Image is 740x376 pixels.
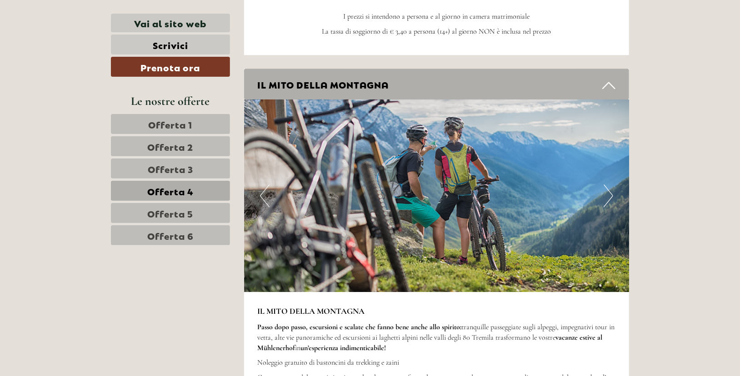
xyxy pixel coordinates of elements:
[258,322,462,331] strong: Passo dopo passo, escursioni e scalate che fanno bene anche allo spirito:
[343,12,530,21] span: I prezzi si intendono a persona e al giorno in camera matrimoniale
[14,26,121,34] div: [GEOGRAPHIC_DATA]
[301,343,386,352] strong: un’esperienza indimenticabile!
[604,184,613,207] button: Next
[111,93,230,109] div: Le nostre offerte
[147,184,194,197] span: Offerta 4
[258,333,603,352] strong: vacanze estive al Mühlenerhof
[148,207,194,219] span: Offerta 5
[305,235,358,255] button: Invia
[7,25,126,52] div: Buon giorno, come possiamo aiutarla?
[148,140,194,153] span: Offerta 2
[322,27,551,36] span: La tassa di soggiorno di € 3,40 a persona (14+) al giorno NON è inclusa nel prezzo
[147,229,194,242] span: Offerta 6
[111,14,230,32] a: Vai al sito web
[111,35,230,54] a: Scrivici
[159,7,199,22] div: giovedì
[149,118,193,130] span: Offerta 1
[244,69,630,100] div: IL MITO DELLA MONTAGNA
[14,44,121,50] small: 18:57
[258,306,365,316] strong: IL MITO DELLA MONTAGNA
[260,184,270,207] button: Previous
[148,162,193,175] span: Offerta 3
[258,322,616,353] p: tranquille passeggiate sugli alpeggi, impegnativi tour in vetta, alte vie panoramiche ed escursio...
[258,357,616,368] p: Noleggio gratuito di bastoncini da trekking e zaini
[111,57,230,77] a: Prenota ora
